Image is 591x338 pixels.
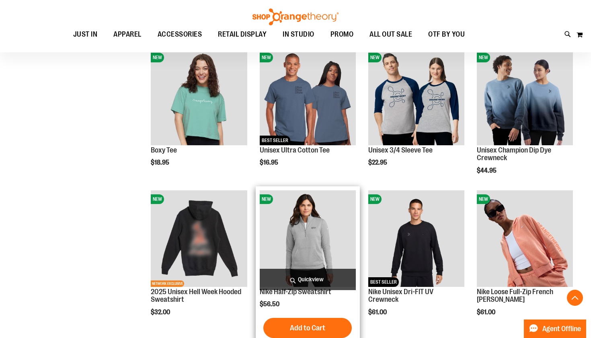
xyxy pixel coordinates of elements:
a: Nike Unisex Dri-FIT UV CrewneckNEWBEST SELLER [368,190,464,288]
a: 2025 Unisex Hell Week Hooded Sweatshirt [151,288,241,304]
span: $44.95 [477,167,498,174]
span: NEW [151,53,164,62]
a: Quickview [260,269,356,290]
span: NEW [477,194,490,204]
a: Unisex 3/4 Sleeve Tee [368,146,433,154]
button: Agent Offline [524,319,586,338]
span: NEW [368,194,382,204]
span: $16.95 [260,159,279,166]
span: $56.50 [260,301,281,308]
a: Unisex 3/4 Sleeve TeeNEW [368,49,464,146]
img: Unisex Ultra Cotton Tee [260,49,356,145]
div: product [364,45,468,187]
span: $18.95 [151,159,170,166]
span: ALL OUT SALE [369,25,412,43]
img: Nike Half-Zip Sweatshirt [260,190,356,286]
span: Agent Offline [542,325,581,333]
img: Nike Loose Full-Zip French Terry Hoodie [477,190,573,286]
a: Unisex Champion Dip Dye Crewneck [477,146,551,162]
span: $32.00 [151,309,171,316]
div: product [256,45,360,187]
span: NEW [260,194,273,204]
button: Back To Top [567,290,583,306]
a: 2025 Hell Week Hooded SweatshirtNEWNETWORK EXCLUSIVE [151,190,247,288]
img: Unisex Champion Dip Dye Crewneck [477,49,573,145]
span: RETAIL DISPLAY [218,25,267,43]
a: Nike Unisex Dri-FIT UV Crewneck [368,288,433,304]
img: Boxy Tee [151,49,247,145]
a: Unisex Ultra Cotton Tee [260,146,330,154]
a: Unisex Ultra Cotton TeeNEWBEST SELLER [260,49,356,146]
span: NEW [477,53,490,62]
span: Add to Cart [290,324,325,332]
a: Boxy TeeNEW [151,49,247,146]
span: OTF BY YOU [428,25,465,43]
a: Nike Loose Full-Zip French Terry HoodieNEW [477,190,573,288]
div: product [473,45,577,195]
span: PROMO [330,25,354,43]
img: Unisex 3/4 Sleeve Tee [368,49,464,145]
span: NETWORK EXCLUSIVE [151,280,184,287]
div: product [473,186,577,336]
span: NEW [151,194,164,204]
img: 2025 Hell Week Hooded Sweatshirt [151,190,247,286]
span: ACCESSORIES [158,25,202,43]
span: BEST SELLER [260,136,290,145]
div: product [364,186,468,336]
span: BEST SELLER [368,277,399,287]
div: product [147,186,251,336]
span: JUST IN [73,25,98,43]
span: $61.00 [368,309,388,316]
a: Boxy Tee [151,146,177,154]
span: $61.00 [477,309,497,316]
span: NEW [368,53,382,62]
img: Nike Unisex Dri-FIT UV Crewneck [368,190,464,286]
img: Shop Orangetheory [251,8,340,25]
span: NEW [260,53,273,62]
span: $22.95 [368,159,388,166]
button: Add to Cart [263,318,352,338]
a: Nike Loose Full-Zip French [PERSON_NAME] [477,288,553,304]
span: IN STUDIO [283,25,314,43]
a: Unisex Champion Dip Dye CrewneckNEW [477,49,573,146]
a: Nike Half-Zip SweatshirtNEW [260,190,356,288]
span: APPAREL [113,25,142,43]
a: Nike Half-Zip Sweatshirt [260,288,331,296]
div: product [147,45,251,187]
